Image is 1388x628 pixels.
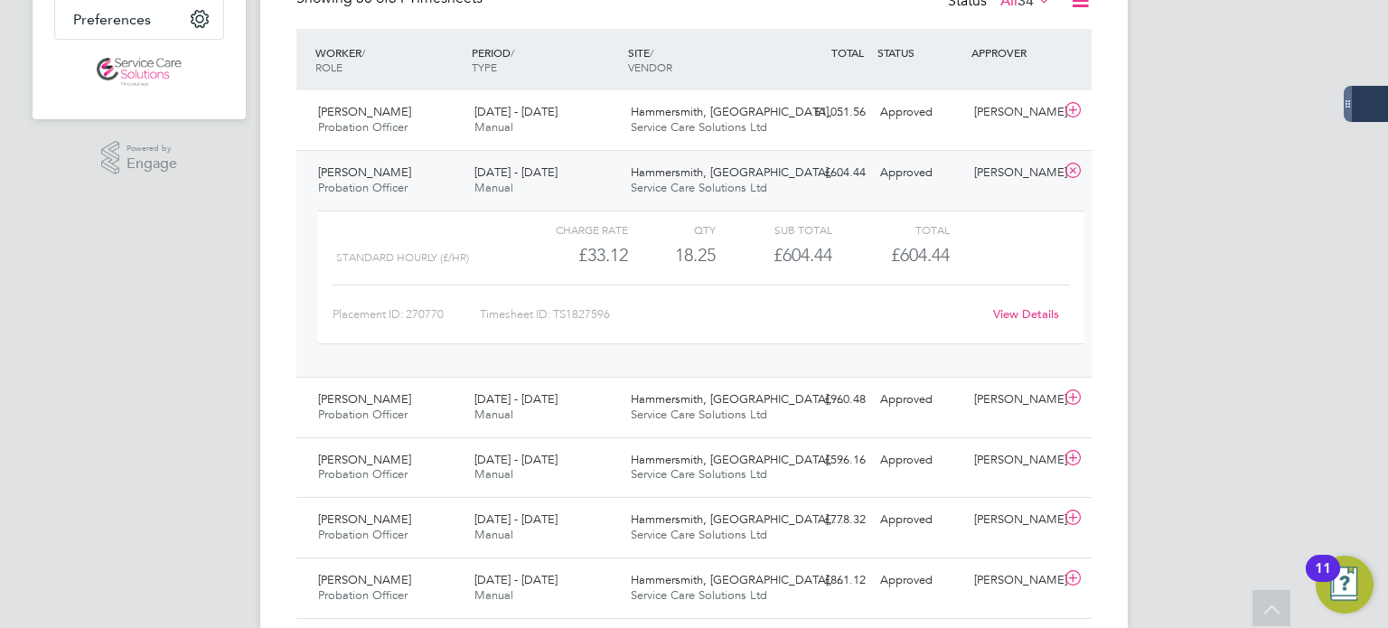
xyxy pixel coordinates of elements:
div: [PERSON_NAME] [967,98,1061,127]
div: Approved [873,566,967,595]
div: APPROVER [967,36,1061,69]
span: Hammersmith, [GEOGRAPHIC_DATA],… [631,511,844,527]
span: VENDOR [628,60,672,74]
span: Service Care Solutions Ltd [631,466,767,482]
a: Go to home page [54,58,224,87]
span: Probation Officer [318,407,408,422]
span: / [361,45,365,60]
a: Powered byEngage [101,141,178,175]
span: Manual [474,407,513,422]
div: £778.32 [779,505,873,535]
span: Manual [474,119,513,135]
span: Service Care Solutions Ltd [631,119,767,135]
div: STATUS [873,36,967,69]
span: [DATE] - [DATE] [474,104,558,119]
div: QTY [628,219,716,240]
img: servicecare-logo-retina.png [97,58,182,87]
div: Approved [873,385,967,415]
span: [DATE] - [DATE] [474,391,558,407]
span: Hammersmith, [GEOGRAPHIC_DATA],… [631,452,844,467]
div: SITE [624,36,780,83]
span: [DATE] - [DATE] [474,164,558,180]
div: [PERSON_NAME] [967,385,1061,415]
div: Approved [873,445,967,475]
span: Probation Officer [318,466,408,482]
span: Service Care Solutions Ltd [631,180,767,195]
span: Service Care Solutions Ltd [631,407,767,422]
div: WORKER [311,36,467,83]
span: [PERSON_NAME] [318,452,411,467]
div: Sub Total [716,219,832,240]
div: 11 [1315,568,1331,592]
span: Standard Hourly (£/HR) [336,251,469,264]
span: Manual [474,466,513,482]
span: Hammersmith, [GEOGRAPHIC_DATA],… [631,104,844,119]
a: View Details [993,306,1059,322]
span: Probation Officer [318,180,408,195]
span: Probation Officer [318,527,408,542]
div: £1,051.56 [779,98,873,127]
span: £604.44 [891,244,950,266]
div: [PERSON_NAME] [967,505,1061,535]
span: [PERSON_NAME] [318,104,411,119]
div: Approved [873,98,967,127]
span: Probation Officer [318,587,408,603]
span: Manual [474,180,513,195]
span: [PERSON_NAME] [318,511,411,527]
span: [PERSON_NAME] [318,164,411,180]
span: [PERSON_NAME] [318,572,411,587]
div: £604.44 [779,158,873,188]
div: PERIOD [467,36,624,83]
div: 18.25 [628,240,716,270]
span: Preferences [73,11,151,28]
span: Hammersmith, [GEOGRAPHIC_DATA],… [631,164,844,180]
span: TOTAL [831,45,864,60]
span: [DATE] - [DATE] [474,511,558,527]
div: £604.44 [716,240,832,270]
span: / [511,45,514,60]
span: [PERSON_NAME] [318,391,411,407]
div: [PERSON_NAME] [967,566,1061,595]
span: Hammersmith, [GEOGRAPHIC_DATA],… [631,572,844,587]
span: Manual [474,527,513,542]
span: TYPE [472,60,497,74]
span: ROLE [315,60,342,74]
span: Hammersmith, [GEOGRAPHIC_DATA],… [631,391,844,407]
div: Approved [873,505,967,535]
span: Service Care Solutions Ltd [631,527,767,542]
div: Timesheet ID: TS1827596 [480,300,981,329]
div: £960.48 [779,385,873,415]
button: Open Resource Center, 11 new notifications [1316,556,1374,614]
span: Engage [127,156,177,172]
div: Placement ID: 270770 [333,300,480,329]
div: Approved [873,158,967,188]
span: Probation Officer [318,119,408,135]
span: / [650,45,653,60]
div: £33.12 [511,240,628,270]
div: £861.12 [779,566,873,595]
span: Manual [474,587,513,603]
span: [DATE] - [DATE] [474,452,558,467]
div: £596.16 [779,445,873,475]
span: Service Care Solutions Ltd [631,587,767,603]
div: [PERSON_NAME] [967,158,1061,188]
span: [DATE] - [DATE] [474,572,558,587]
div: Charge rate [511,219,628,240]
div: [PERSON_NAME] [967,445,1061,475]
span: Powered by [127,141,177,156]
div: Total [832,219,949,240]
